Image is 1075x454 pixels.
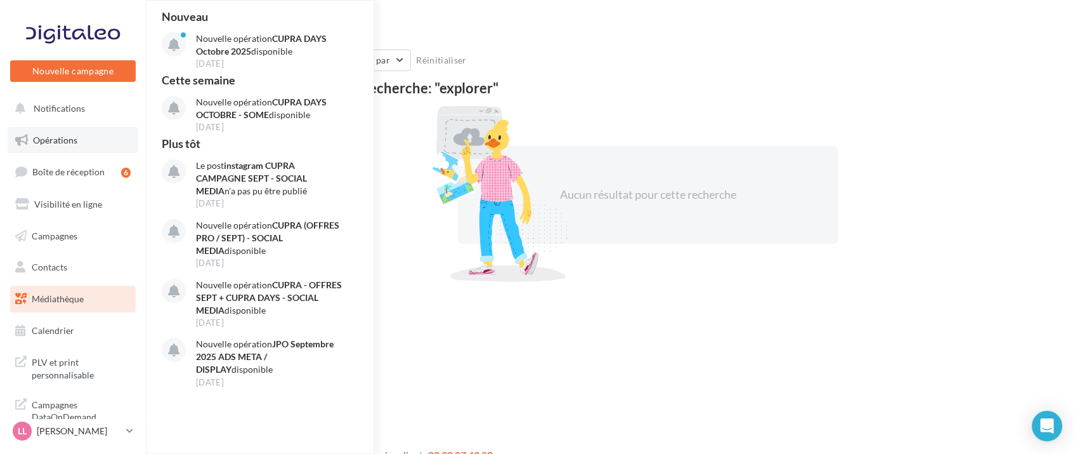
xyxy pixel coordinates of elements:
a: Opérations [8,127,138,154]
button: Nouvelle campagne [10,60,136,82]
button: Réinitialiser [411,53,472,68]
span: Boîte de réception [32,166,105,177]
span: Notifications [34,103,85,114]
a: Boîte de réception6 [8,158,138,185]
span: PLV et print personnalisable [32,354,131,381]
span: Aucun résultat pour cette recherche [560,187,736,201]
a: Contacts [8,254,138,281]
div: Médiathèque [161,20,1060,39]
a: Visibilité en ligne [8,191,138,218]
span: Opérations [33,135,77,145]
a: PLV et print personnalisable [8,349,138,386]
a: Médiathèque [8,286,138,312]
div: 6 [121,168,131,178]
button: Notifications [8,95,133,122]
span: Médiathèque [32,293,84,304]
div: Open Intercom Messenger [1032,411,1062,441]
div: Résultat de la recherche: "explorer" [275,81,1022,95]
span: Campagnes DataOnDemand [32,396,131,424]
span: Campagnes [32,230,77,241]
span: Visibilité en ligne [34,199,102,210]
a: Campagnes [8,223,138,250]
p: [PERSON_NAME] [37,425,121,437]
a: Campagnes DataOnDemand [8,391,138,429]
a: LL [PERSON_NAME] [10,419,136,443]
span: LL [18,425,27,437]
a: Calendrier [8,317,138,344]
span: Calendrier [32,325,74,336]
span: Contacts [32,262,67,272]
